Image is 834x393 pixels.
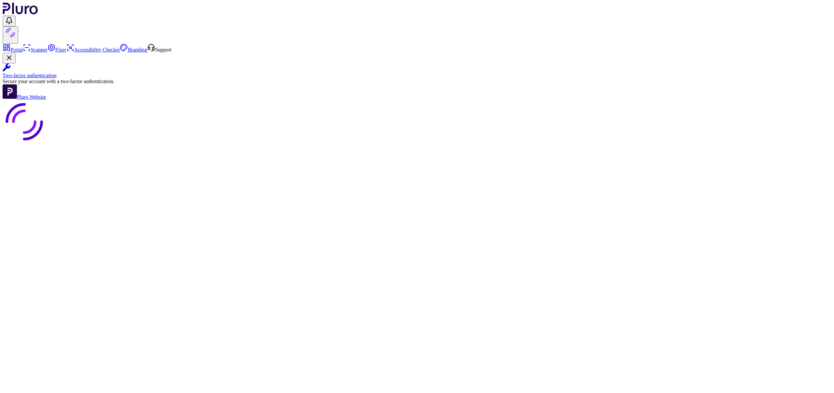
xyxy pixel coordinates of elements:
a: Fixer [48,47,66,52]
button: User avatar [3,26,18,44]
a: Scanner [23,47,48,52]
div: Secure your account with a two-factor authentication. [3,79,831,84]
aside: Sidebar menu [3,44,831,100]
a: Open Support screen [147,47,172,52]
a: Branding [120,47,147,52]
div: Two-factor authentication [3,73,831,79]
a: Two-factor authentication [3,64,831,79]
a: Portal [3,47,23,52]
a: Open Pluro Website [3,94,46,100]
a: Accessibility Checker [66,47,120,52]
a: Logo [3,10,38,15]
button: Close Two-factor authentication notification [3,53,16,64]
button: Open notifications, you have undefined new notifications [3,16,16,26]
